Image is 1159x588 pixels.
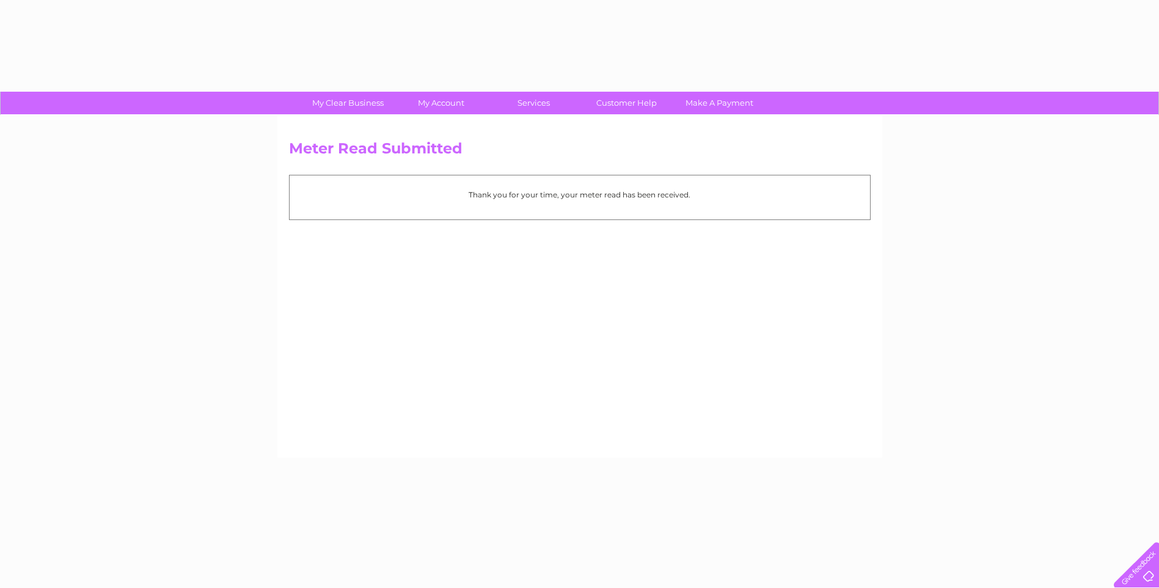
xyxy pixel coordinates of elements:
[298,92,398,114] a: My Clear Business
[296,189,864,200] p: Thank you for your time, your meter read has been received.
[576,92,677,114] a: Customer Help
[289,140,871,163] h2: Meter Read Submitted
[669,92,770,114] a: Make A Payment
[390,92,491,114] a: My Account
[483,92,584,114] a: Services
